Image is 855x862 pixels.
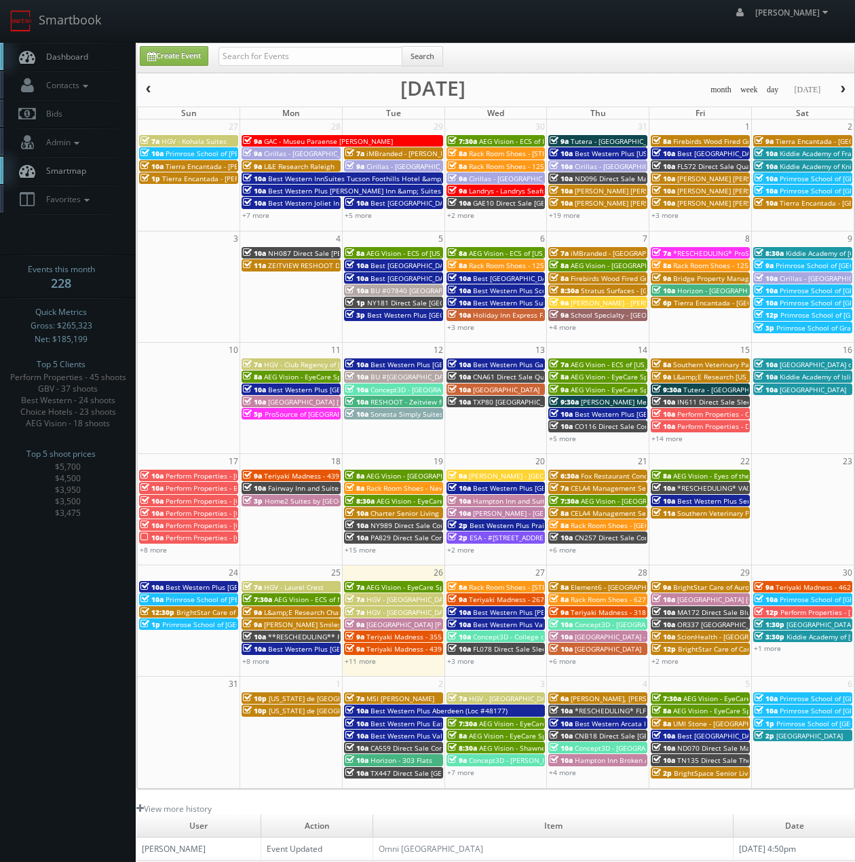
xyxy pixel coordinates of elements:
span: 10a [652,496,675,506]
span: Smartmap [39,165,86,176]
span: 10a [448,360,471,369]
span: 10a [448,496,471,506]
span: Best Western Plus Prairie Inn (Loc #38166) [470,521,609,530]
span: 8a [448,248,467,258]
span: 10a [140,595,164,604]
span: 8:30a [345,496,375,506]
span: 10a [448,483,471,493]
span: [GEOGRAPHIC_DATA] [473,385,539,394]
span: 10a [550,198,573,208]
span: AEG Vision - EyeCare Specialties of [GEOGRAPHIC_DATA] - Medfield Eye Associates [571,385,837,394]
a: +3 more [447,322,474,332]
span: Perform Properties - [GEOGRAPHIC_DATA] [166,471,300,481]
span: 1p [345,298,365,307]
span: BrightStar Care of Aurora Reveal Event [673,582,800,592]
span: Best Western Plus Scottsdale Thunderbird Suites (Loc #03156) [473,286,678,295]
span: 8a [243,372,262,381]
span: Best Western Plus Garden Court Inn (Loc #05224) [473,360,634,369]
span: 7a [652,248,671,258]
span: 8a [550,372,569,381]
button: Search [402,46,443,67]
span: Best Western Plus Suites Downtown (Loc #61037) [473,298,636,307]
span: 1p [140,174,160,183]
span: Best Western Plus [PERSON_NAME] Inn &amp; Suites (Loc #35036) [268,186,485,195]
span: GAE10 Direct Sale [GEOGRAPHIC_DATA][PERSON_NAME] - [GEOGRAPHIC_DATA] [473,198,727,208]
a: Create Event [140,46,208,66]
span: Best Western Plus [GEOGRAPHIC_DATA] (Loc #05665) [575,409,747,419]
span: Perform Properties - [GEOGRAPHIC_DATA] [166,508,300,518]
span: Tierra Encantada - [PERSON_NAME] [162,174,278,183]
span: 8a [652,136,671,146]
a: +19 more [549,210,580,220]
span: ProSource of [GEOGRAPHIC_DATA] [265,409,375,419]
span: 10a [345,508,368,518]
span: 9a [243,471,262,481]
span: Perform Properties - [GEOGRAPHIC_DATA] [166,496,300,506]
span: [PERSON_NAME] Memory Care [581,397,680,407]
span: 10a [652,483,675,493]
span: Rack Room Shoes - [STREET_ADDRESS] [469,149,593,158]
span: School Specialty - [GEOGRAPHIC_DATA] UTSW STEM School [571,310,762,320]
span: 7a [345,582,364,592]
span: Best [GEOGRAPHIC_DATA] (Loc #18082) [370,261,498,270]
a: +7 more [242,210,269,220]
span: 10a [345,261,368,270]
span: AEG Vision - EyeCare Specialties of [US_STATE] - [PERSON_NAME] Eyecare Associates - [PERSON_NAME] [264,372,599,381]
span: NY181 Direct Sale [GEOGRAPHIC_DATA] - [GEOGRAPHIC_DATA] [367,298,568,307]
span: Rack Room Shoes - 1256 Centre at [GEOGRAPHIC_DATA] [673,261,854,270]
span: Perform Properties - Cascade Summit [677,409,799,419]
span: 9a [448,186,467,195]
span: Perform Properties - [GEOGRAPHIC_DATA] [166,533,300,542]
span: Rack Room Shoes - [STREET_ADDRESS] [469,582,593,592]
span: HGV - Club Regency of [GEOGRAPHIC_DATA] [264,360,404,369]
span: 10a [345,360,368,369]
span: BU #[GEOGRAPHIC_DATA] ([GEOGRAPHIC_DATA]) [370,372,526,381]
span: 10a [448,286,471,295]
span: HGV - Kohala Suites [161,136,227,146]
span: 10a [550,409,573,419]
span: Fairway Inn and Suites [268,483,342,493]
span: 10a [345,286,368,295]
a: +5 more [549,434,576,443]
span: 3p [345,310,365,320]
span: CN257 Direct Sale Comfort Inn [575,533,674,542]
span: 10a [652,162,675,171]
span: Bids [39,108,62,119]
a: +6 more [549,545,576,555]
a: +2 more [447,210,474,220]
span: 8a [652,360,671,369]
a: +4 more [549,322,576,332]
span: Contacts [39,79,92,91]
a: +14 more [651,434,683,443]
span: 10a [243,483,266,493]
span: 10a [345,198,368,208]
span: 10a [345,274,368,283]
span: Sonesta Simply Suites [GEOGRAPHIC_DATA] [370,409,512,419]
span: AEG Vision - [GEOGRAPHIC_DATA] - [GEOGRAPHIC_DATA] [571,261,750,270]
span: Best [GEOGRAPHIC_DATA] (Loc #33001) [370,198,498,208]
span: [PERSON_NAME] - [GEOGRAPHIC_DATA] Apartments [473,508,639,518]
span: Horizon - [GEOGRAPHIC_DATA] [677,286,776,295]
span: 9a [550,136,569,146]
span: 8a [345,471,364,481]
span: CELA4 Management Services, Inc. - [PERSON_NAME] Genesis [571,508,768,518]
span: 10a [550,421,573,431]
span: 8a [345,483,364,493]
span: PA829 Direct Sale Comfort Inn & Suites Amish Country [370,533,547,542]
span: 10a [652,286,675,295]
span: 10a [652,198,675,208]
span: 10a [448,372,471,381]
span: AEG Vision - EyeCare Specialties of [US_STATE][PERSON_NAME] Eyecare Associates [377,496,646,506]
button: day [762,81,784,98]
span: 7a [243,360,262,369]
span: Best Western Plus [GEOGRAPHIC_DATA] (Loc #11187) [473,483,645,493]
span: 10a [448,397,471,407]
span: AEG Vision - EyeCare Specialties of [US_STATE] – [PERSON_NAME] Eye Care [366,582,609,592]
span: Rack Room Shoes - 1253 [PERSON_NAME][GEOGRAPHIC_DATA] [469,162,670,171]
span: Dashboard [39,51,88,62]
span: Best Western Plus [GEOGRAPHIC_DATA] & Suites (Loc #45093) [166,582,367,592]
span: 6p [652,298,672,307]
span: NY989 Direct Sale Country Inn & Suites by [GEOGRAPHIC_DATA], [GEOGRAPHIC_DATA] [370,521,647,530]
span: 10a [243,174,266,183]
span: 10a [755,385,778,394]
